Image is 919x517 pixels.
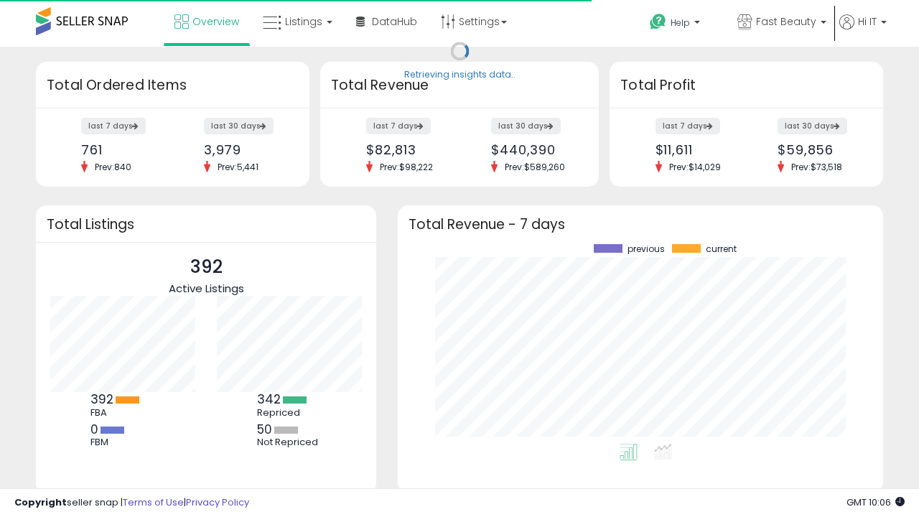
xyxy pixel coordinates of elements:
[169,253,244,281] p: 392
[14,496,249,510] div: seller snap | |
[88,161,139,173] span: Prev: 840
[662,161,728,173] span: Prev: $14,029
[366,118,431,134] label: last 7 days
[257,421,272,438] b: 50
[47,219,365,230] h3: Total Listings
[204,142,284,157] div: 3,979
[123,495,184,509] a: Terms of Use
[491,142,574,157] div: $440,390
[778,118,847,134] label: last 30 days
[210,161,266,173] span: Prev: 5,441
[846,495,905,509] span: 2025-10-6 10:06 GMT
[257,407,322,419] div: Repriced
[14,495,67,509] strong: Copyright
[331,75,588,96] h3: Total Revenue
[90,421,98,438] b: 0
[656,118,720,134] label: last 7 days
[47,75,299,96] h3: Total Ordered Items
[257,391,281,408] b: 342
[778,142,858,157] div: $59,856
[404,69,516,82] div: Retrieving insights data..
[81,142,162,157] div: 761
[409,219,872,230] h3: Total Revenue - 7 days
[491,118,561,134] label: last 30 days
[839,14,887,47] a: Hi IT
[169,281,244,296] span: Active Listings
[498,161,572,173] span: Prev: $589,260
[366,142,449,157] div: $82,813
[706,244,737,254] span: current
[192,14,239,29] span: Overview
[756,14,816,29] span: Fast Beauty
[204,118,274,134] label: last 30 days
[649,13,667,31] i: Get Help
[90,437,155,448] div: FBM
[628,244,665,254] span: previous
[671,17,690,29] span: Help
[186,495,249,509] a: Privacy Policy
[90,391,113,408] b: 392
[373,161,440,173] span: Prev: $98,222
[638,2,724,47] a: Help
[620,75,872,96] h3: Total Profit
[372,14,417,29] span: DataHub
[285,14,322,29] span: Listings
[858,14,877,29] span: Hi IT
[81,118,146,134] label: last 7 days
[784,161,849,173] span: Prev: $73,518
[90,407,155,419] div: FBA
[257,437,322,448] div: Not Repriced
[656,142,736,157] div: $11,611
